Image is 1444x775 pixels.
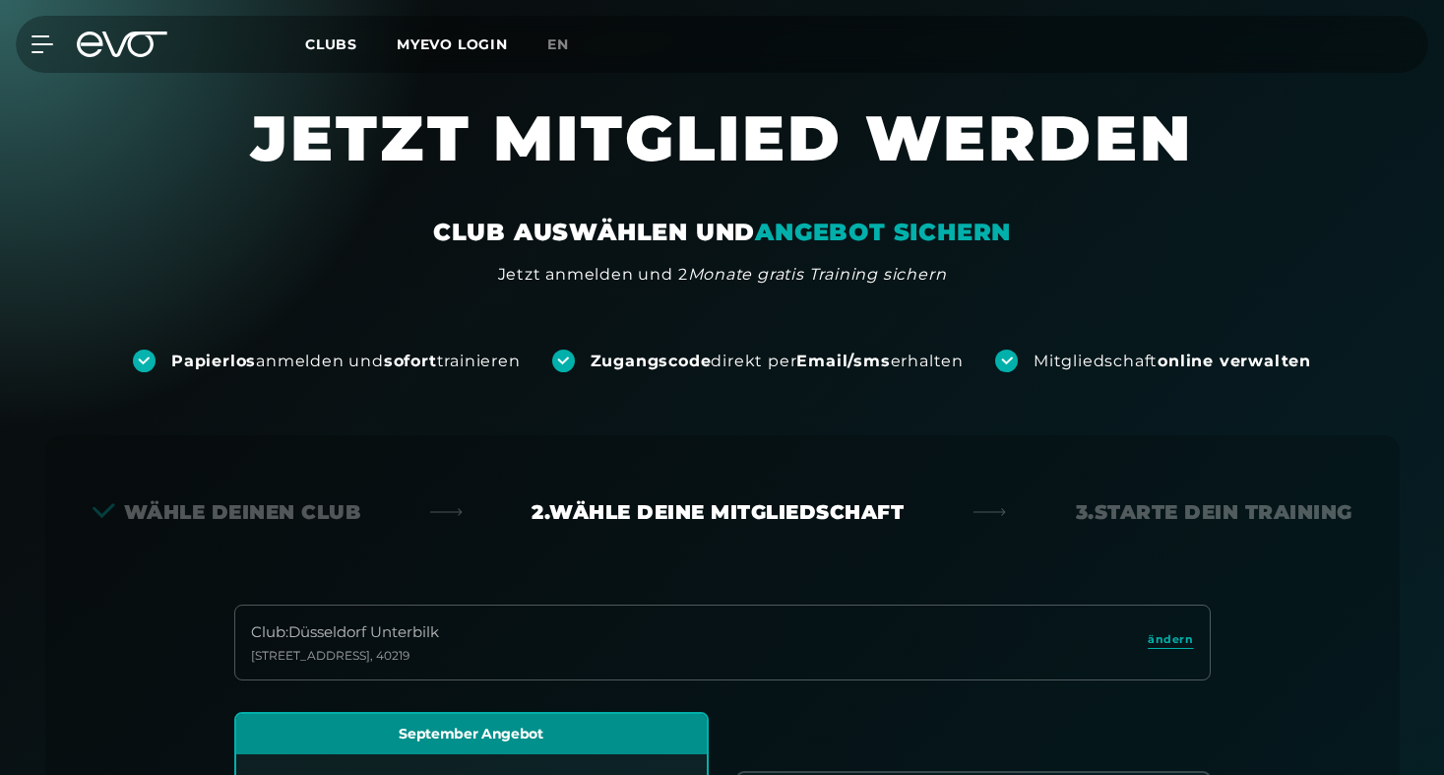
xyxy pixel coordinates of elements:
div: Club : Düsseldorf Unterbilk [251,621,439,644]
em: Monate gratis Training sichern [688,265,947,284]
a: MYEVO LOGIN [397,35,508,53]
div: [STREET_ADDRESS] , 40219 [251,648,439,664]
div: Wähle deinen Club [93,498,361,526]
span: ändern [1148,631,1193,648]
strong: Email/sms [796,352,890,370]
div: direkt per erhalten [591,351,964,372]
h1: JETZT MITGLIED WERDEN [132,98,1313,217]
strong: sofort [384,352,437,370]
strong: online verwalten [1158,352,1311,370]
a: en [547,33,593,56]
div: Mitgliedschaft [1034,351,1311,372]
div: CLUB AUSWÄHLEN UND [433,217,1011,248]
em: ANGEBOT SICHERN [755,218,1011,246]
div: 2. Wähle deine Mitgliedschaft [532,498,904,526]
div: 3. Starte dein Training [1076,498,1352,526]
strong: Papierlos [171,352,256,370]
span: en [547,35,569,53]
span: Clubs [305,35,357,53]
div: Jetzt anmelden und 2 [498,263,947,287]
strong: Zugangscode [591,352,712,370]
div: anmelden und trainieren [171,351,521,372]
a: ändern [1148,631,1193,654]
a: Clubs [305,34,397,53]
